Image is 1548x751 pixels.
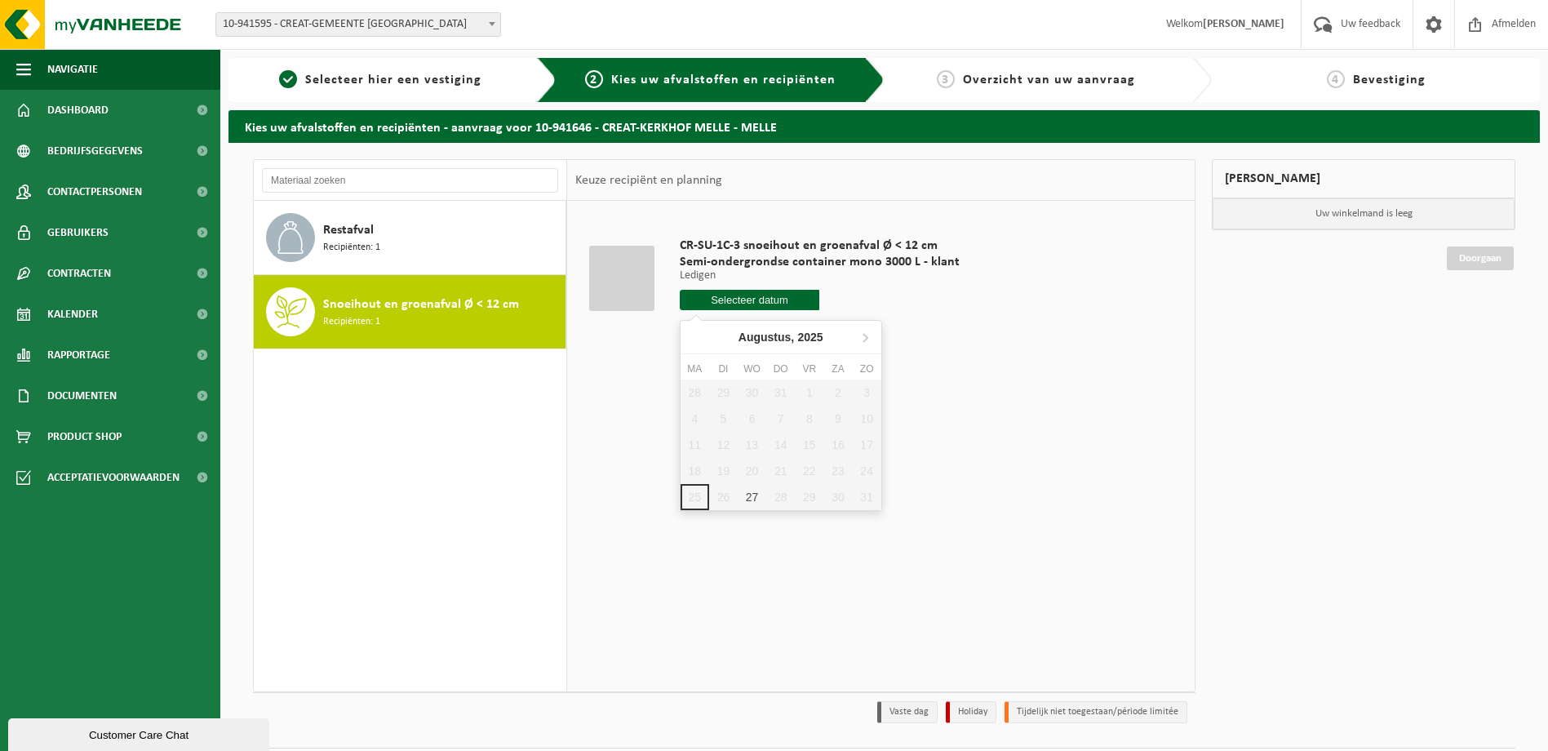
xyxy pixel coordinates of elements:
[1327,70,1345,88] span: 4
[946,701,996,723] li: Holiday
[738,484,766,510] div: 27
[853,361,881,377] div: zo
[766,361,795,377] div: do
[47,90,109,131] span: Dashboard
[680,254,960,270] span: Semi-ondergrondse container mono 3000 L - klant
[585,70,603,88] span: 2
[47,49,98,90] span: Navigatie
[323,220,374,240] span: Restafval
[738,361,766,377] div: wo
[681,361,709,377] div: ma
[937,70,955,88] span: 3
[216,13,500,36] span: 10-941595 - CREAT-GEMEENTE MELLE
[237,70,524,90] a: 1Selecteer hier een vestiging
[215,12,501,37] span: 10-941595 - CREAT-GEMEENTE MELLE
[254,201,566,275] button: Restafval Recipiënten: 1
[611,73,836,87] span: Kies uw afvalstoffen en recipiënten
[797,331,823,343] i: 2025
[47,253,111,294] span: Contracten
[47,457,180,498] span: Acceptatievoorwaarden
[47,294,98,335] span: Kalender
[823,361,852,377] div: za
[1213,198,1515,229] p: Uw winkelmand is leeg
[8,715,273,751] iframe: chat widget
[680,238,960,254] span: CR-SU-1C-3 snoeihout en groenafval Ø < 12 cm
[709,361,738,377] div: di
[1447,247,1514,270] a: Doorgaan
[795,361,823,377] div: vr
[323,314,380,330] span: Recipiënten: 1
[47,335,110,375] span: Rapportage
[963,73,1135,87] span: Overzicht van uw aanvraag
[680,270,960,282] p: Ledigen
[47,171,142,212] span: Contactpersonen
[47,416,122,457] span: Product Shop
[323,295,519,314] span: Snoeihout en groenafval Ø < 12 cm
[47,212,109,253] span: Gebruikers
[680,290,820,310] input: Selecteer datum
[877,701,938,723] li: Vaste dag
[47,375,117,416] span: Documenten
[1203,18,1284,30] strong: [PERSON_NAME]
[254,275,566,349] button: Snoeihout en groenafval Ø < 12 cm Recipiënten: 1
[1353,73,1426,87] span: Bevestiging
[1212,159,1515,198] div: [PERSON_NAME]
[567,160,730,201] div: Keuze recipiënt en planning
[323,240,380,256] span: Recipiënten: 1
[279,70,297,88] span: 1
[1005,701,1187,723] li: Tijdelijk niet toegestaan/période limitée
[262,168,558,193] input: Materiaal zoeken
[305,73,481,87] span: Selecteer hier een vestiging
[732,324,830,350] div: Augustus,
[228,110,1540,142] h2: Kies uw afvalstoffen en recipiënten - aanvraag voor 10-941646 - CREAT-KERKHOF MELLE - MELLE
[47,131,143,171] span: Bedrijfsgegevens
